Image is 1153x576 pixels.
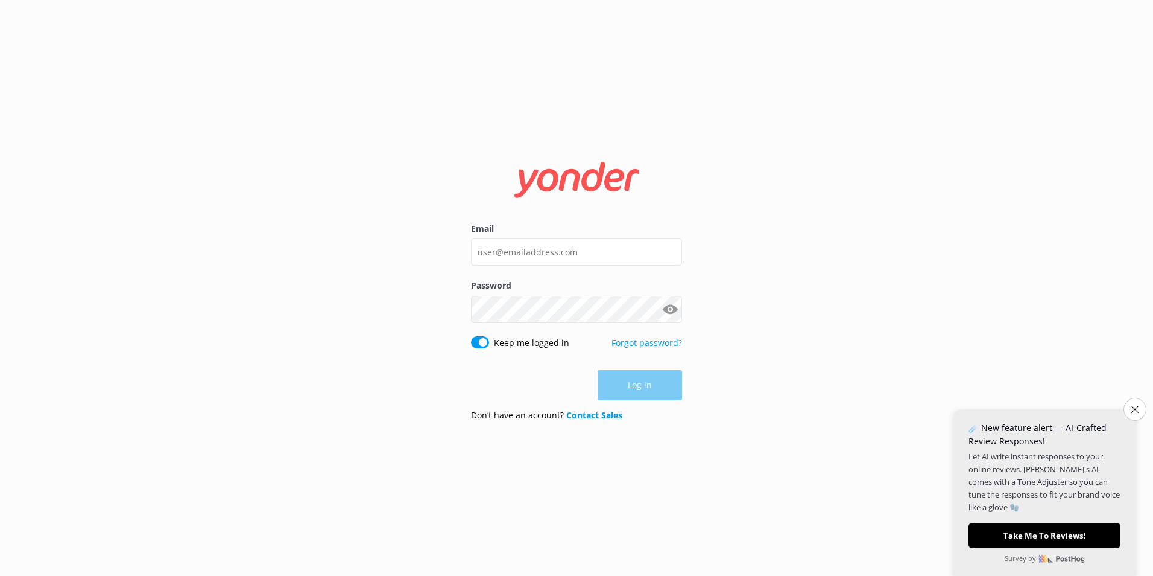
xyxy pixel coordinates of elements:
[471,409,622,422] p: Don’t have an account?
[566,409,622,421] a: Contact Sales
[658,297,682,321] button: Show password
[471,222,682,235] label: Email
[471,279,682,292] label: Password
[494,336,569,350] label: Keep me logged in
[611,337,682,348] a: Forgot password?
[471,238,682,266] input: user@emailaddress.com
